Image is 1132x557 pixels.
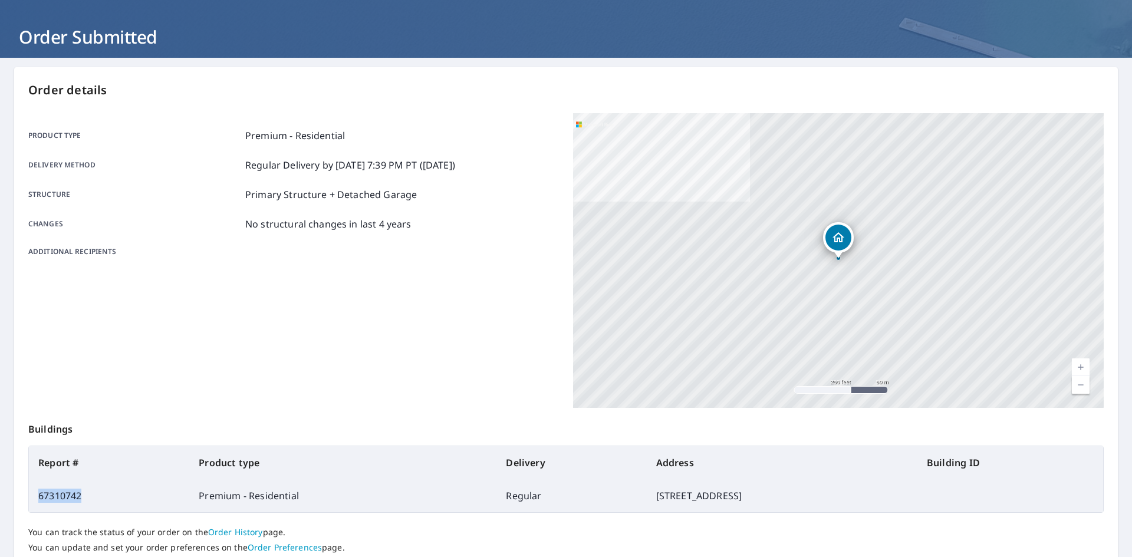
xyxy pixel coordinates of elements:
[28,158,241,172] p: Delivery method
[823,222,854,259] div: Dropped pin, building 1, Residential property, 2852 NW 71st St Seattle, WA 98117
[28,217,241,231] p: Changes
[248,542,322,553] a: Order Preferences
[647,479,917,512] td: [STREET_ADDRESS]
[28,128,241,143] p: Product type
[28,542,1104,553] p: You can update and set your order preferences on the page.
[28,527,1104,538] p: You can track the status of your order on the page.
[29,479,189,512] td: 67310742
[28,408,1104,446] p: Buildings
[917,446,1103,479] th: Building ID
[28,81,1104,99] p: Order details
[28,246,241,257] p: Additional recipients
[245,187,417,202] p: Primary Structure + Detached Garage
[496,446,646,479] th: Delivery
[245,217,412,231] p: No structural changes in last 4 years
[1072,358,1090,376] a: Current Level 17, Zoom In
[28,187,241,202] p: Structure
[496,479,646,512] td: Regular
[245,128,345,143] p: Premium - Residential
[1072,376,1090,394] a: Current Level 17, Zoom Out
[189,446,496,479] th: Product type
[208,526,263,538] a: Order History
[245,158,455,172] p: Regular Delivery by [DATE] 7:39 PM PT ([DATE])
[14,25,1118,49] h1: Order Submitted
[647,446,917,479] th: Address
[189,479,496,512] td: Premium - Residential
[29,446,189,479] th: Report #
